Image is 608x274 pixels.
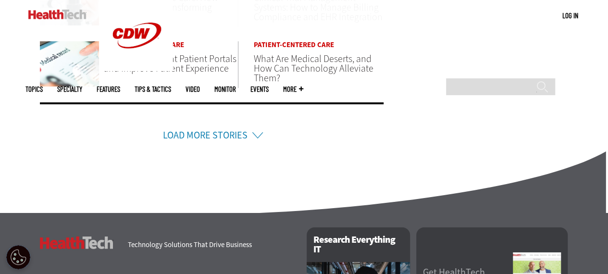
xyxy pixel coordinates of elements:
span: Specialty [57,86,82,93]
a: Features [97,86,120,93]
h4: Technology Solutions That Drive Business [128,241,295,249]
span: Topics [25,86,43,93]
h2: Research Everything IT [307,227,410,262]
img: Home [28,10,87,19]
span: More [283,86,303,93]
a: Log in [562,11,578,20]
a: Video [186,86,200,93]
a: Tips & Tactics [135,86,171,93]
h3: HealthTech [40,237,113,249]
div: User menu [562,11,578,21]
a: Events [250,86,269,93]
div: Cookie Settings [6,245,30,269]
button: Open Preferences [6,245,30,269]
a: Load More Stories [163,129,248,142]
a: MonITor [214,86,236,93]
a: CDW [101,63,173,74]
